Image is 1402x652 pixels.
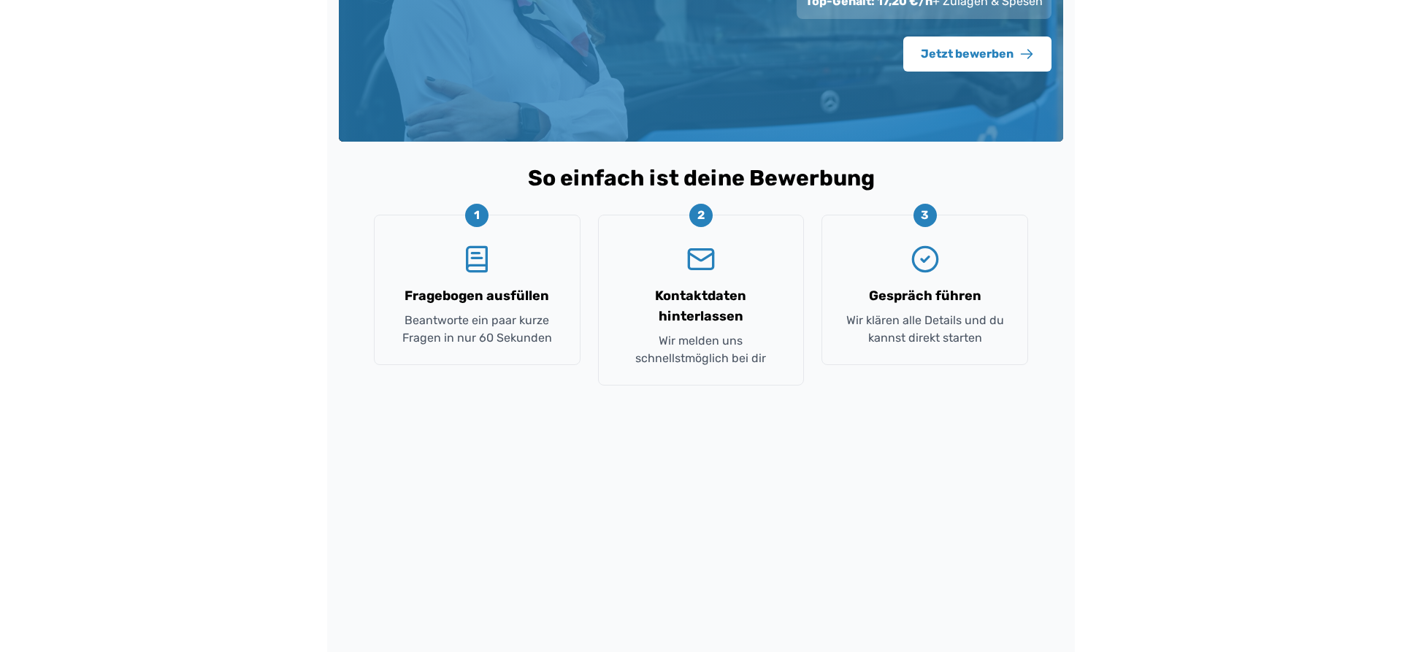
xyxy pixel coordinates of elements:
[903,37,1051,72] button: Jetzt bewerben
[465,204,489,227] div: 1
[913,204,937,227] div: 3
[689,204,713,227] div: 2
[840,312,1010,347] p: Wir klären alle Details und du kannst direkt starten
[462,245,491,274] svg: BookText
[392,312,562,347] p: Beantworte ein paar kurze Fragen in nur 60 Sekunden
[911,245,940,274] svg: CircleCheck
[686,245,716,274] svg: Mail
[869,285,981,306] h3: Gespräch führen
[405,285,549,306] h3: Fragebogen ausfüllen
[350,165,1051,191] h2: So einfach ist deine Bewerbung
[616,332,786,367] p: Wir melden uns schnellstmöglich bei dir
[616,285,786,326] h3: Kontaktdaten hinterlassen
